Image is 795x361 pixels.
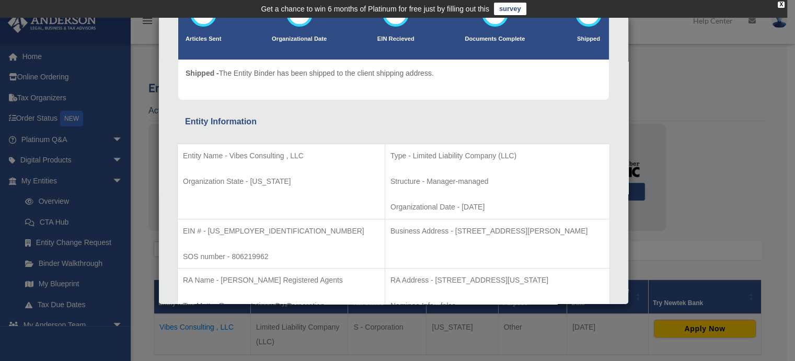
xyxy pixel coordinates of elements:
span: Shipped - [186,69,219,77]
p: Type - Limited Liability Company (LLC) [390,149,604,162]
p: Articles Sent [186,34,221,44]
p: Organizational Date [272,34,327,44]
p: SOS number - 806219962 [183,250,379,263]
p: Nominee Info - false [390,299,604,312]
p: Entity Name - Vibes Consulting , LLC [183,149,379,162]
p: The Entity Binder has been shipped to the client shipping address. [186,67,434,80]
a: survey [494,3,526,15]
p: Organization State - [US_STATE] [183,175,379,188]
p: Documents Complete [465,34,525,44]
div: Entity Information [185,114,602,129]
div: close [778,2,785,8]
p: Structure - Manager-managed [390,175,604,188]
p: RA Name - [PERSON_NAME] Registered Agents [183,274,379,287]
div: Get a chance to win 6 months of Platinum for free just by filling out this [261,3,489,15]
p: RA Address - [STREET_ADDRESS][US_STATE] [390,274,604,287]
p: Organizational Date - [DATE] [390,201,604,214]
p: Tax Matter Representative - S - Corporation [183,299,379,312]
p: EIN # - [US_EMPLOYER_IDENTIFICATION_NUMBER] [183,225,379,238]
p: Shipped [575,34,602,44]
p: Business Address - [STREET_ADDRESS][PERSON_NAME] [390,225,604,238]
p: EIN Recieved [377,34,414,44]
